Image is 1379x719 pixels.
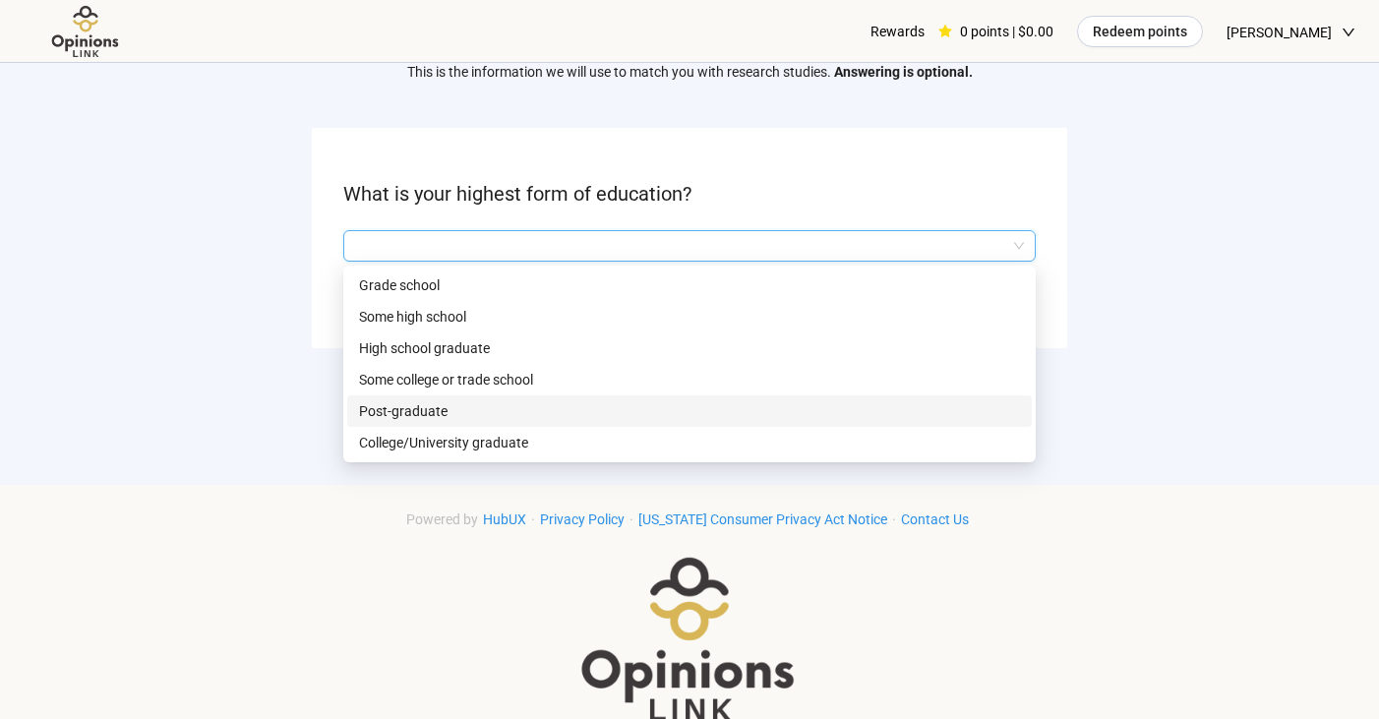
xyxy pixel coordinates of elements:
p: Post-graduate [359,400,1020,422]
span: Redeem points [1093,21,1187,42]
div: · · · [406,509,974,530]
a: HubUX [478,511,531,527]
p: College/University graduate [359,432,1020,453]
span: Powered by [406,511,478,527]
span: [PERSON_NAME] [1227,1,1332,64]
a: Privacy Policy [535,511,630,527]
a: Contact Us [896,511,974,527]
p: Grade school [359,274,1020,296]
span: down [1342,26,1355,39]
button: Redeem points [1077,16,1203,47]
p: This is the information we will use to match you with research studies. [407,61,973,83]
p: High school graduate [359,337,1020,359]
p: What is your highest form of education? [343,179,1036,210]
strong: Answering is optional. [834,64,973,80]
span: star [938,25,952,38]
p: Some college or trade school [359,369,1020,390]
a: [US_STATE] Consumer Privacy Act Notice [633,511,892,527]
p: Some high school [359,306,1020,328]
